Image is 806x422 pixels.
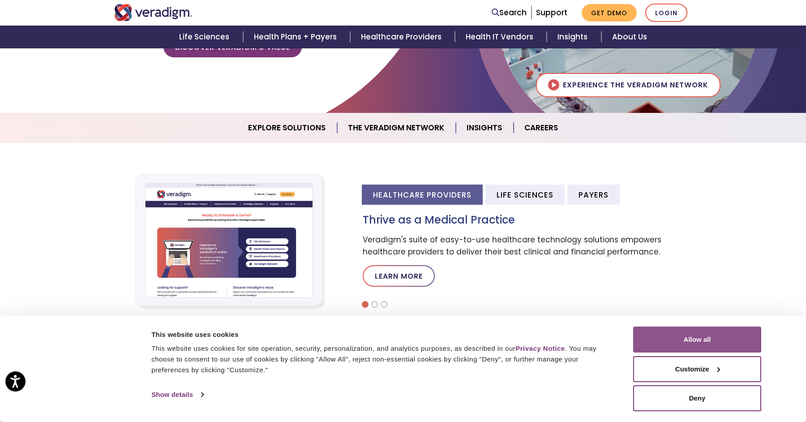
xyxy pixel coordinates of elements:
[514,116,569,139] a: Careers
[547,26,601,48] a: Insights
[536,7,567,18] a: Support
[633,356,761,382] button: Customize
[601,26,658,48] a: About Us
[362,185,483,205] li: Healthcare Providers
[633,327,761,353] button: Allow all
[634,366,795,411] iframe: Drift Chat Widget
[151,329,613,340] div: This website uses cookies
[363,234,692,258] p: Veradigm's suite of easy-to-use healthcare technology solutions empowers healthcare providers to ...
[492,7,527,19] a: Search
[363,214,692,227] h3: Thrive as a Medical Practice
[567,185,620,205] li: Payers
[151,343,613,375] div: This website uses cookies for site operation, security, personalization, and analytics purposes, ...
[645,4,687,22] a: Login
[363,265,435,287] a: Learn More
[582,4,637,22] a: Get Demo
[455,26,547,48] a: Health IT Vendors
[151,388,203,401] a: Show details
[243,26,350,48] a: Health Plans + Payers
[633,385,761,411] button: Deny
[350,26,455,48] a: Healthcare Providers
[237,116,337,139] a: Explore Solutions
[114,4,193,21] img: Veradigm logo
[485,185,565,205] li: Life Sciences
[337,116,456,139] a: The Veradigm Network
[515,344,565,352] a: Privacy Notice
[168,26,243,48] a: Life Sciences
[456,116,514,139] a: Insights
